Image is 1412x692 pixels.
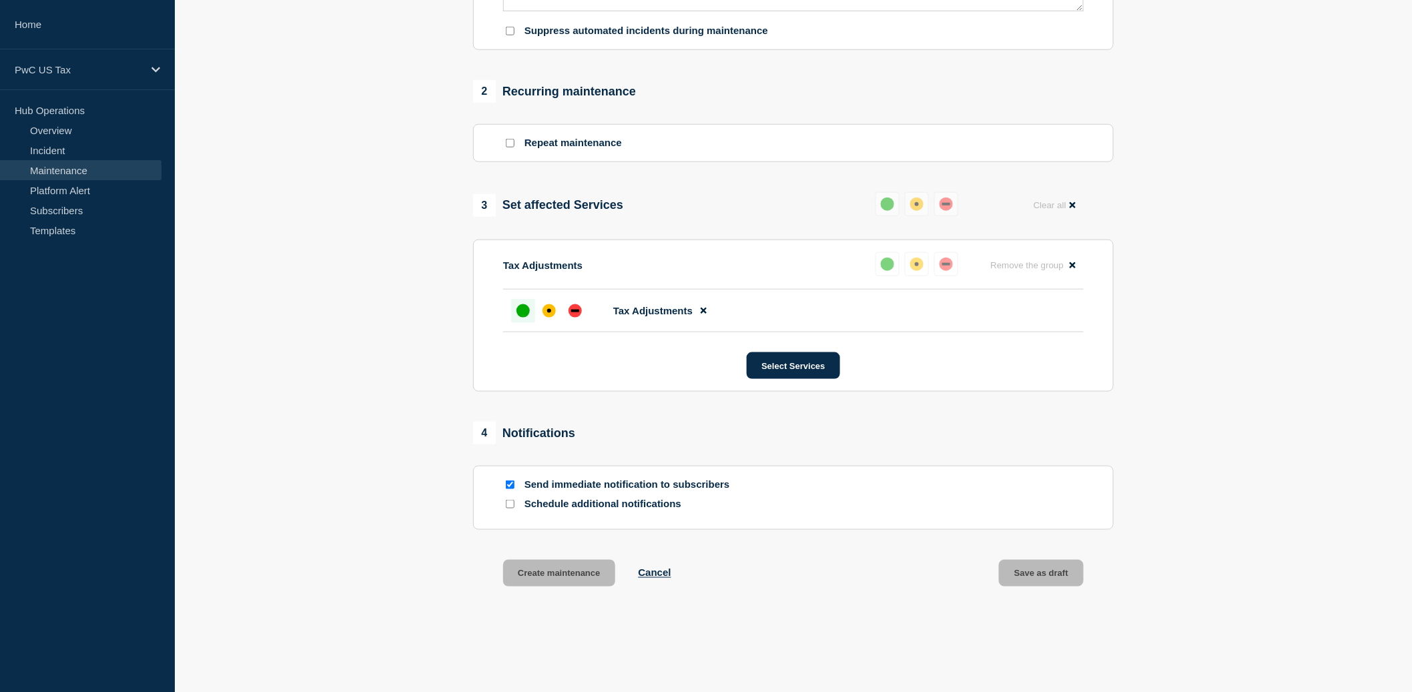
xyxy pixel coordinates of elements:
[516,304,530,318] div: up
[569,304,582,318] div: down
[940,198,953,211] div: down
[473,422,496,444] span: 4
[905,252,929,276] button: affected
[940,258,953,271] div: down
[999,560,1084,587] button: Save as draft
[473,422,575,444] div: Notifications
[524,25,768,37] p: Suppress automated incidents during maintenance
[875,252,900,276] button: up
[881,258,894,271] div: up
[473,80,496,103] span: 2
[524,478,738,491] p: Send immediate notification to subscribers
[747,352,839,379] button: Select Services
[506,480,514,489] input: Send immediate notification to subscribers
[503,260,583,271] p: Tax Adjustments
[905,192,929,216] button: affected
[524,137,622,149] p: Repeat maintenance
[990,260,1064,270] span: Remove the group
[506,139,514,147] input: Repeat maintenance
[934,252,958,276] button: down
[473,194,623,217] div: Set affected Services
[881,198,894,211] div: up
[473,194,496,217] span: 3
[524,498,738,510] p: Schedule additional notifications
[934,192,958,216] button: down
[1026,192,1084,218] button: Clear all
[506,27,514,35] input: Suppress automated incidents during maintenance
[503,560,615,587] button: Create maintenance
[982,252,1084,278] button: Remove the group
[15,64,143,75] p: PwC US Tax
[473,80,636,103] div: Recurring maintenance
[910,258,924,271] div: affected
[639,567,671,579] button: Cancel
[875,192,900,216] button: up
[506,500,514,508] input: Schedule additional notifications
[543,304,556,318] div: affected
[910,198,924,211] div: affected
[613,305,693,316] span: Tax Adjustments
